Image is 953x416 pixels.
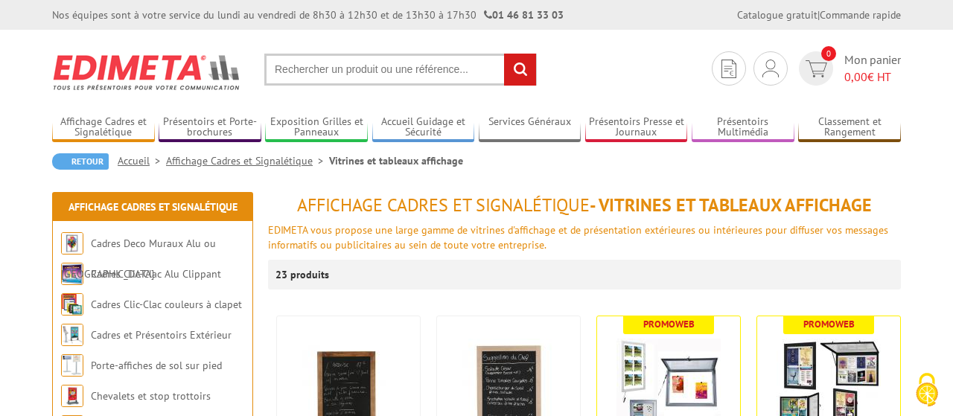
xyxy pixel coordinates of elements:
[61,293,83,316] img: Cadres Clic-Clac couleurs à clapet
[803,318,855,330] b: Promoweb
[52,45,242,100] img: Edimeta
[52,115,155,140] a: Affichage Cadres et Signalétique
[159,115,261,140] a: Présentoirs et Porte-brochures
[844,68,901,86] span: € HT
[372,115,475,140] a: Accueil Guidage et Sécurité
[265,115,368,140] a: Exposition Grilles et Panneaux
[504,54,536,86] input: rechercher
[643,318,695,330] b: Promoweb
[329,153,463,168] li: Vitrines et tableaux affichage
[844,69,867,84] span: 0,00
[798,115,901,140] a: Classement et Rangement
[297,193,590,217] span: Affichage Cadres et Signalétique
[901,365,953,416] button: Cookies (modal window)
[275,260,331,289] p: 23 produits
[821,46,836,61] span: 0
[585,115,688,140] a: Présentoirs Presse et Journaux
[844,51,901,86] span: Mon panier
[737,8,817,22] a: Catalogue gratuit
[91,267,221,281] a: Cadres Clic-Clac Alu Clippant
[268,223,901,252] p: EDIMETA vous propose une large gamme de vitrines d'affichage et de présentation extérieures ou in...
[118,154,166,167] a: Accueil
[484,8,564,22] strong: 01 46 81 33 03
[61,232,83,255] img: Cadres Deco Muraux Alu ou Bois
[264,54,537,86] input: Rechercher un produit ou une référence...
[806,60,827,77] img: devis rapide
[52,153,109,170] a: Retour
[737,7,901,22] div: |
[68,200,238,214] a: Affichage Cadres et Signalétique
[52,7,564,22] div: Nos équipes sont à votre service du lundi au vendredi de 8h30 à 12h30 et de 13h30 à 17h30
[692,115,794,140] a: Présentoirs Multimédia
[91,298,242,311] a: Cadres Clic-Clac couleurs à clapet
[762,60,779,77] img: devis rapide
[795,51,901,86] a: devis rapide 0 Mon panier 0,00€ HT
[908,371,946,409] img: Cookies (modal window)
[721,60,736,78] img: devis rapide
[479,115,581,140] a: Services Généraux
[820,8,901,22] a: Commande rapide
[61,237,216,281] a: Cadres Deco Muraux Alu ou [GEOGRAPHIC_DATA]
[166,154,329,167] a: Affichage Cadres et Signalétique
[268,196,901,215] h1: - Vitrines et tableaux affichage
